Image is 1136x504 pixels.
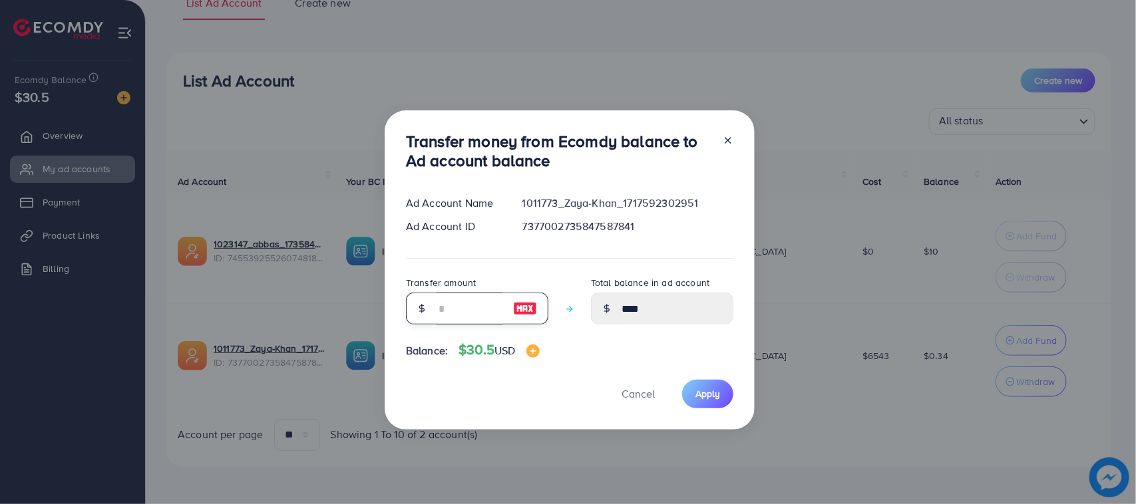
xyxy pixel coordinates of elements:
[512,219,744,234] div: 7377002735847587841
[591,276,709,289] label: Total balance in ad account
[406,343,448,358] span: Balance:
[406,276,476,289] label: Transfer amount
[494,343,515,358] span: USD
[526,344,540,358] img: image
[395,195,512,211] div: Ad Account Name
[513,301,537,316] img: image
[395,219,512,234] div: Ad Account ID
[605,380,671,408] button: Cancel
[459,342,539,358] h4: $30.5
[512,195,744,211] div: 1011773_Zaya-Khan_1717592302951
[622,386,655,401] span: Cancel
[682,380,733,408] button: Apply
[406,132,712,170] h3: Transfer money from Ecomdy balance to Ad account balance
[695,387,720,400] span: Apply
